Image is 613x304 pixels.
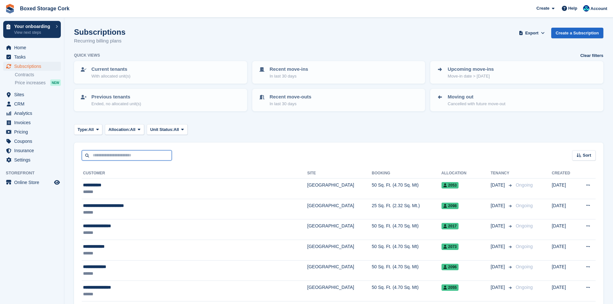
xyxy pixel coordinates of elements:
[3,43,61,52] a: menu
[6,170,64,176] span: Storefront
[14,118,53,127] span: Invoices
[3,118,61,127] a: menu
[3,137,61,146] a: menu
[74,52,100,58] h6: Quick views
[590,5,607,12] span: Account
[253,62,425,83] a: Recent move-ins In last 30 days
[174,126,179,133] span: All
[14,178,53,187] span: Online Store
[431,62,603,83] a: Upcoming move-ins Move-in date > [DATE]
[518,28,546,38] button: Export
[147,124,188,135] button: Unit Status: All
[552,219,577,240] td: [DATE]
[53,179,61,186] a: Preview store
[536,5,549,12] span: Create
[516,182,533,188] span: Ongoing
[3,127,61,136] a: menu
[91,101,141,107] p: Ended, no allocated unit(s)
[3,21,61,38] a: Your onboarding View next steps
[448,66,494,73] p: Upcoming move-ins
[552,168,577,179] th: Created
[516,285,533,290] span: Ongoing
[448,93,505,101] p: Moving out
[3,99,61,108] a: menu
[270,66,308,73] p: Recent move-ins
[552,179,577,199] td: [DATE]
[14,127,53,136] span: Pricing
[14,90,53,99] span: Sites
[491,284,506,291] span: [DATE]
[552,281,577,301] td: [DATE]
[516,244,533,249] span: Ongoing
[17,3,72,14] a: Boxed Storage Cork
[14,62,53,71] span: Subscriptions
[14,52,53,61] span: Tasks
[441,223,459,229] span: 2017
[516,203,533,208] span: Ongoing
[270,73,308,79] p: In last 30 days
[491,202,506,209] span: [DATE]
[307,260,372,281] td: [GEOGRAPHIC_DATA]
[75,62,246,83] a: Current tenants With allocated unit(s)
[491,223,506,229] span: [DATE]
[3,62,61,71] a: menu
[150,126,174,133] span: Unit Status:
[307,199,372,219] td: [GEOGRAPHIC_DATA]
[5,4,15,14] img: stora-icon-8386f47178a22dfd0bd8f6a31ec36ba5ce8667c1dd55bd0f319d3a0aa187defe.svg
[372,219,441,240] td: 50 Sq. Ft. (4.70 Sq. Mt)
[3,109,61,118] a: menu
[14,30,52,35] p: View next steps
[75,89,246,111] a: Previous tenants Ended, no allocated unit(s)
[491,182,506,189] span: [DATE]
[516,223,533,228] span: Ongoing
[307,240,372,260] td: [GEOGRAPHIC_DATA]
[580,52,603,59] a: Clear filters
[551,28,603,38] a: Create a Subscription
[91,66,130,73] p: Current tenants
[552,240,577,260] td: [DATE]
[14,24,52,29] p: Your onboarding
[3,52,61,61] a: menu
[307,219,372,240] td: [GEOGRAPHIC_DATA]
[105,124,144,135] button: Allocation: All
[441,182,459,189] span: 2053
[15,80,46,86] span: Price increases
[307,168,372,179] th: Site
[307,179,372,199] td: [GEOGRAPHIC_DATA]
[552,199,577,219] td: [DATE]
[568,5,577,12] span: Help
[3,90,61,99] a: menu
[82,168,307,179] th: Customer
[372,260,441,281] td: 50 Sq. Ft. (4.70 Sq. Mt)
[491,263,506,270] span: [DATE]
[270,93,311,101] p: Recent move-outs
[14,155,53,164] span: Settings
[516,264,533,269] span: Ongoing
[525,30,538,36] span: Export
[372,240,441,260] td: 50 Sq. Ft. (4.70 Sq. Mt)
[270,101,311,107] p: In last 30 days
[74,28,125,36] h1: Subscriptions
[253,89,425,111] a: Recent move-outs In last 30 days
[372,199,441,219] td: 25 Sq. Ft. (2.32 Sq. Mt.)
[448,101,505,107] p: Cancelled with future move-out
[3,155,61,164] a: menu
[78,126,88,133] span: Type:
[3,146,61,155] a: menu
[50,79,61,86] div: NEW
[91,73,130,79] p: With allocated unit(s)
[108,126,130,133] span: Allocation:
[583,152,591,159] span: Sort
[130,126,135,133] span: All
[15,79,61,86] a: Price increases NEW
[88,126,94,133] span: All
[307,281,372,301] td: [GEOGRAPHIC_DATA]
[3,178,61,187] a: menu
[14,109,53,118] span: Analytics
[372,281,441,301] td: 50 Sq. Ft. (4.70 Sq. Mt)
[14,43,53,52] span: Home
[491,243,506,250] span: [DATE]
[15,72,61,78] a: Contracts
[441,264,459,270] span: 2096
[14,146,53,155] span: Insurance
